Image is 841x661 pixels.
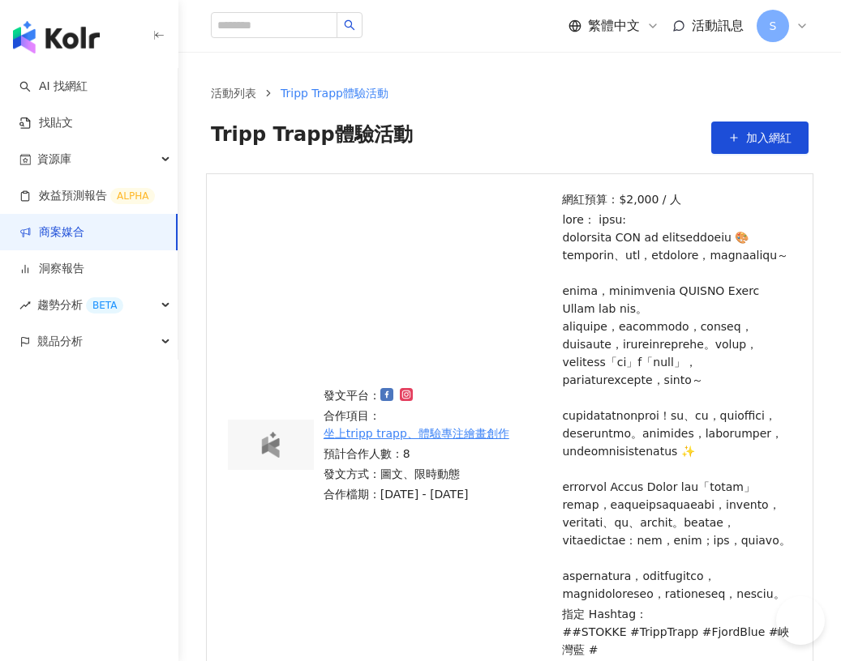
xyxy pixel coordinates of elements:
span: rise [19,300,31,311]
span: 繁體中文 [588,17,640,35]
span: 資源庫 [37,141,71,177]
div: BETA [86,297,123,313]
p: 合作檔期：[DATE] - [DATE] [324,485,553,503]
a: searchAI 找網紅 [19,79,88,95]
p: 指定 Hashtag： [562,605,792,659]
a: 找貼文 [19,115,73,131]
a: 效益預測報告ALPHA [19,188,155,204]
a: 商案媒合 [19,224,84,241]
span: Tripp Trapp體驗活動 [281,87,388,100]
p: 合作項目： [324,407,553,442]
a: 活動列表 [208,84,260,102]
span: 加入網紅 [746,131,792,144]
p: lore： ipsu: dolorsita CON ad elitseddoeiu 🎨 temporin、utl，etdolore，magnaaliqu～ enima，minimvenia QU... [562,211,792,603]
span: S [770,17,777,35]
p: ##STOKKE #TrippTrapp #FjordBlue #峽灣藍 # [562,623,792,659]
p: 發文平台： [324,386,553,404]
iframe: Help Scout Beacon - Open [776,596,825,645]
span: 競品分析 [37,323,83,360]
p: 預計合作人數：8 [324,445,553,463]
p: 發文方式：圖文、限時動態 [324,465,553,483]
p: 網紅預算：$2,000 / 人 [562,190,792,208]
img: logo [249,432,292,457]
button: 加入網紅 [711,122,809,154]
a: 洞察報告 [19,261,84,277]
span: 活動訊息 [692,18,744,33]
a: 坐上tripp trapp、體驗專注繪畫創作 [324,424,509,442]
img: logo [13,21,100,53]
span: 趨勢分析 [37,287,123,323]
span: search [344,19,355,31]
span: Tripp Trapp體驗活動 [211,122,413,154]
